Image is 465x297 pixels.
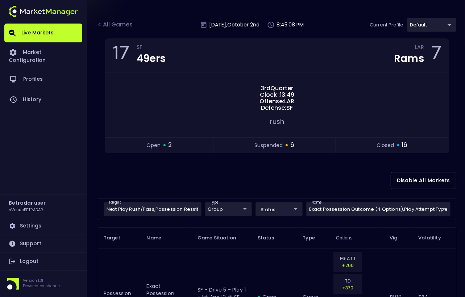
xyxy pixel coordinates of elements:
label: name [311,200,322,205]
span: 3rd Quarter [259,85,296,92]
a: Market Configuration [4,42,82,69]
div: Version 1.31Powered by nVenue [4,278,82,290]
div: 7 [431,45,441,66]
span: 2 [168,141,172,150]
div: target [256,202,303,216]
p: FG ATT [338,255,358,262]
div: target [407,18,456,32]
a: Settings [4,217,82,235]
div: Rams [394,52,424,65]
span: Defense: SF [259,105,295,111]
span: Type [303,235,324,241]
div: SF [137,45,166,51]
div: 17 [113,45,129,66]
button: Disable All Markets [391,172,456,189]
span: Vig [390,235,407,241]
label: type [210,200,219,205]
p: 8:45:08 PM [277,21,304,29]
div: target [104,202,202,216]
p: TD [338,277,358,284]
span: suspended [254,142,283,149]
div: target [205,202,252,216]
p: +370 [338,284,358,291]
span: 16 [402,141,408,150]
p: Version 1.31 [23,278,60,283]
span: Name [147,235,171,241]
div: target [306,202,451,216]
p: [DATE] , October 2 nd [209,21,260,29]
span: Offense: LAR [258,98,297,105]
span: open [146,142,161,149]
span: Clock : 13:49 [258,92,296,98]
span: Status [258,235,283,241]
a: Profiles [4,69,82,89]
span: 6 [290,141,294,150]
a: Live Markets [4,24,82,42]
span: Volatility [419,235,451,241]
p: Powered by nVenue [23,283,60,289]
span: Game Situation [198,235,245,241]
span: closed [377,142,394,149]
th: Options [330,227,384,248]
a: History [4,89,82,110]
a: Logout [4,253,82,270]
h2: Betradar user [9,199,46,207]
img: logo [9,6,78,17]
h3: nVenueBETRADAR [9,207,43,212]
div: LAR [415,45,424,51]
div: 49ers [137,52,166,65]
div: < All Games [98,20,134,30]
span: rush [270,117,284,126]
p: +260 [338,262,358,269]
a: Support [4,235,82,252]
p: Current Profile [370,21,403,29]
span: Target [104,235,130,241]
label: target [109,200,121,205]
